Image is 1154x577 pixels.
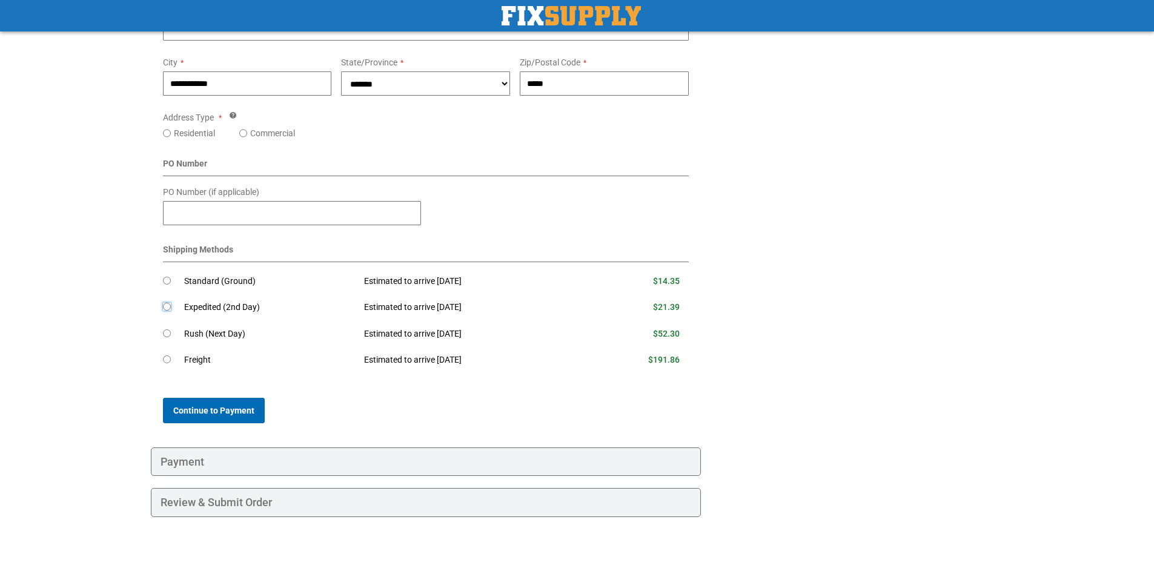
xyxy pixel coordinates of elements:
[163,243,689,262] div: Shipping Methods
[355,294,589,321] td: Estimated to arrive [DATE]
[653,302,680,312] span: $21.39
[184,321,356,348] td: Rush (Next Day)
[173,406,254,415] span: Continue to Payment
[520,58,580,67] span: Zip/Postal Code
[250,127,295,139] label: Commercial
[648,355,680,364] span: $191.86
[163,398,265,423] button: Continue to Payment
[355,268,589,295] td: Estimated to arrive [DATE]
[184,268,356,295] td: Standard (Ground)
[174,127,215,139] label: Residential
[151,447,701,476] div: Payment
[502,6,641,25] img: Fix Industrial Supply
[163,113,214,122] span: Address Type
[355,321,589,348] td: Estimated to arrive [DATE]
[163,187,259,197] span: PO Number (if applicable)
[355,347,589,374] td: Estimated to arrive [DATE]
[653,276,680,286] span: $14.35
[502,6,641,25] a: store logo
[163,157,689,176] div: PO Number
[163,58,177,67] span: City
[341,58,397,67] span: State/Province
[151,488,701,517] div: Review & Submit Order
[184,294,356,321] td: Expedited (2nd Day)
[184,347,356,374] td: Freight
[653,329,680,338] span: $52.30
